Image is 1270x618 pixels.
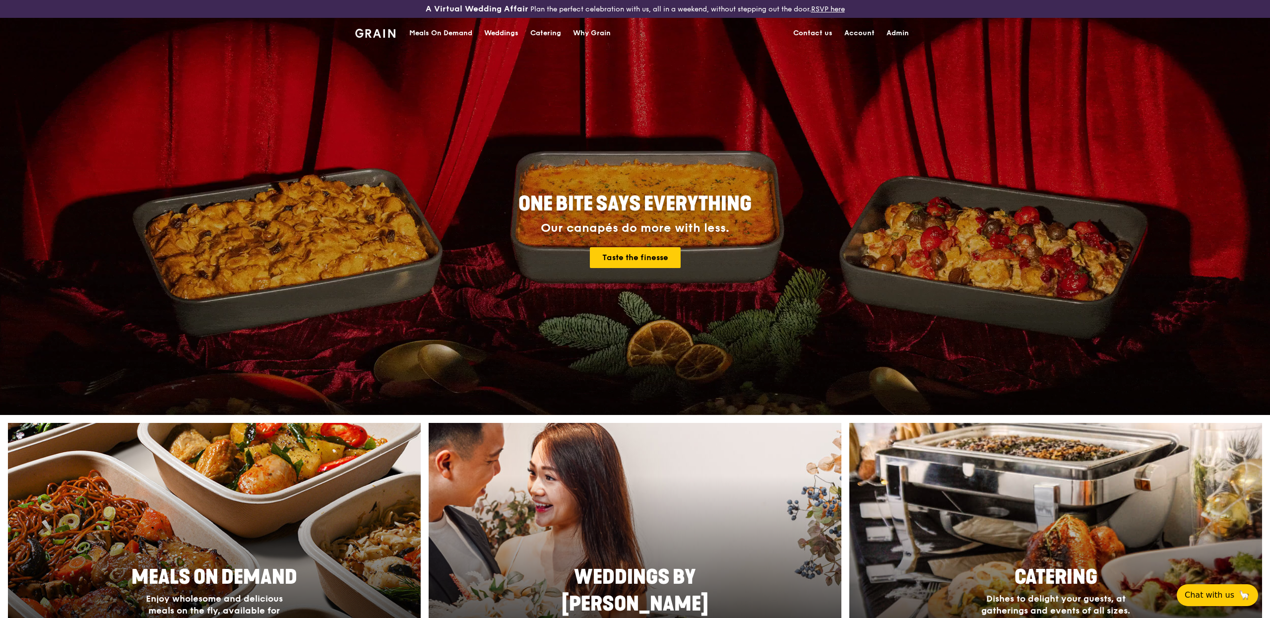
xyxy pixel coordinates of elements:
a: Contact us [787,18,838,48]
h3: A Virtual Wedding Affair [426,4,528,14]
span: Chat with us [1185,589,1234,601]
span: Catering [1015,565,1097,589]
span: Dishes to delight your guests, at gatherings and events of all sizes. [981,593,1130,616]
a: GrainGrain [355,17,395,47]
a: Taste the finesse [590,247,681,268]
div: Catering [530,18,561,48]
span: 🦙 [1238,589,1250,601]
a: RSVP here [811,5,845,13]
div: Why Grain [573,18,611,48]
div: Plan the perfect celebration with us, all in a weekend, without stepping out the door. [349,4,921,14]
button: Chat with us🦙 [1177,584,1258,606]
a: Account [838,18,881,48]
img: Grain [355,29,395,38]
a: Why Grain [567,18,617,48]
a: Weddings [478,18,524,48]
span: ONE BITE SAYS EVERYTHING [518,192,752,216]
span: Meals On Demand [131,565,297,589]
a: Catering [524,18,567,48]
div: Meals On Demand [409,18,472,48]
a: Admin [881,18,915,48]
div: Weddings [484,18,518,48]
span: Weddings by [PERSON_NAME] [562,565,708,616]
div: Our canapés do more with less. [456,221,814,235]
